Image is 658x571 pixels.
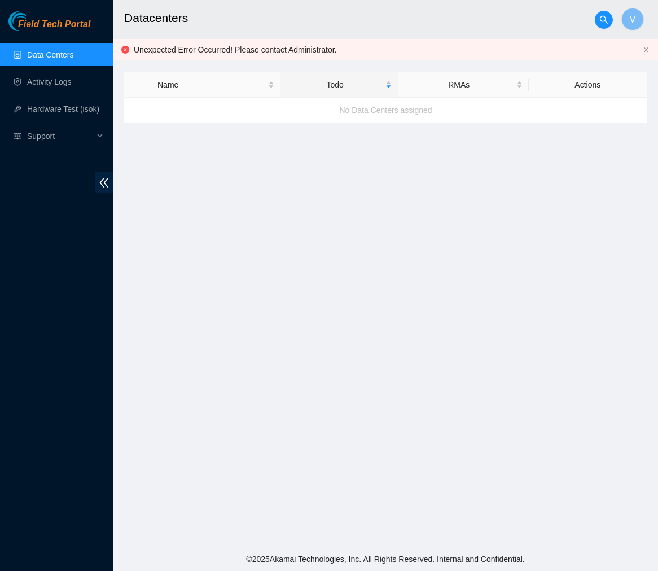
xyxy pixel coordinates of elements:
span: double-left [95,172,113,193]
a: Hardware Test (isok) [27,104,99,114]
span: close [643,46,650,53]
a: Akamai TechnologiesField Tech Portal [8,20,90,35]
button: search [595,11,613,29]
span: Support [27,125,94,147]
span: Field Tech Portal [18,19,90,30]
button: close [643,46,650,54]
a: Data Centers [27,50,73,59]
span: read [14,132,21,140]
footer: © 2025 Akamai Technologies, Inc. All Rights Reserved. Internal and Confidential. [113,547,658,571]
span: V [630,12,636,27]
button: V [621,8,644,30]
span: close-circle [121,46,129,54]
a: Activity Logs [27,77,72,86]
span: search [595,15,612,24]
th: Actions [529,72,647,98]
img: Akamai Technologies [8,11,57,31]
div: No Data Centers assigned [124,95,647,125]
div: Unexpected Error Occurred! Please contact Administrator. [134,43,638,56]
